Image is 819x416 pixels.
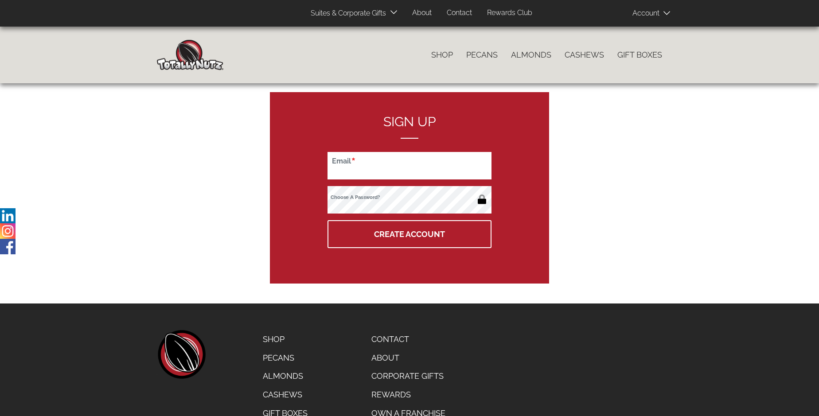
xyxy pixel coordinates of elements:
a: Almonds [256,367,314,385]
a: Cashews [256,385,314,404]
a: Almonds [504,46,558,64]
a: Rewards [365,385,452,404]
a: Rewards Club [480,4,539,22]
a: About [406,4,438,22]
a: Shop [425,46,460,64]
a: Gift Boxes [611,46,669,64]
a: Contact [365,330,452,349]
a: Contact [440,4,479,22]
a: Shop [256,330,314,349]
a: Suites & Corporate Gifts [304,5,389,22]
input: Email [328,152,491,179]
h2: Sign up [328,114,491,139]
button: Create Account [328,220,491,248]
a: Corporate Gifts [365,367,452,385]
a: home [157,330,206,379]
a: Pecans [460,46,504,64]
a: Pecans [256,349,314,367]
a: Cashews [558,46,611,64]
img: Home [157,40,223,70]
a: About [365,349,452,367]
